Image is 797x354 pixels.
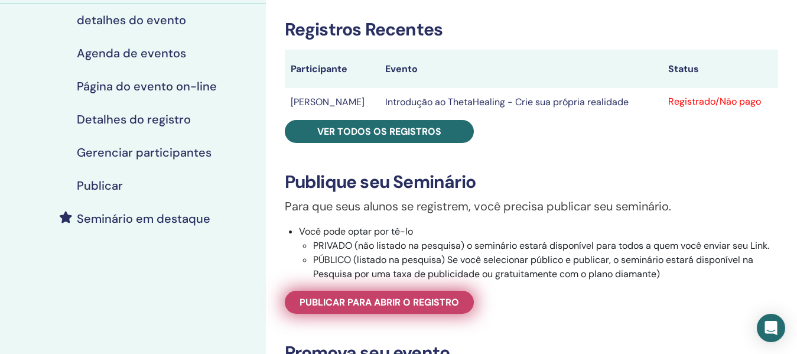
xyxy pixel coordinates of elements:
[285,18,443,41] font: Registros Recentes
[285,170,476,193] font: Publique seu Seminário
[291,63,347,75] font: Participante
[77,178,123,193] font: Publicar
[77,145,212,160] font: Gerenciar participantes
[77,12,186,28] font: detalhes do evento
[385,96,629,108] font: Introdução ao ThetaHealing - Crie sua própria realidade
[285,120,474,143] a: Ver todos os registros
[668,95,761,108] font: Registrado/Não pago
[313,239,769,252] font: PRIVADO (não listado na pesquisa) o seminário estará disponível para todos a quem você enviar seu...
[285,199,671,214] font: Para que seus alunos se registrem, você precisa publicar seu seminário.
[77,79,217,94] font: Página do evento on-line
[668,63,699,75] font: Status
[317,125,441,138] font: Ver todos os registros
[291,96,365,108] font: [PERSON_NAME]
[77,46,186,61] font: Agenda de eventos
[77,211,210,226] font: Seminário em destaque
[299,225,413,238] font: Você pode optar por tê-lo
[313,254,753,280] font: PÚBLICO (listado na pesquisa) Se você selecionar público e publicar, o seminário estará disponíve...
[285,291,474,314] a: Publicar para abrir o registro
[385,63,418,75] font: Evento
[757,314,785,342] div: Open Intercom Messenger
[77,112,191,127] font: Detalhes do registro
[300,296,459,308] font: Publicar para abrir o registro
